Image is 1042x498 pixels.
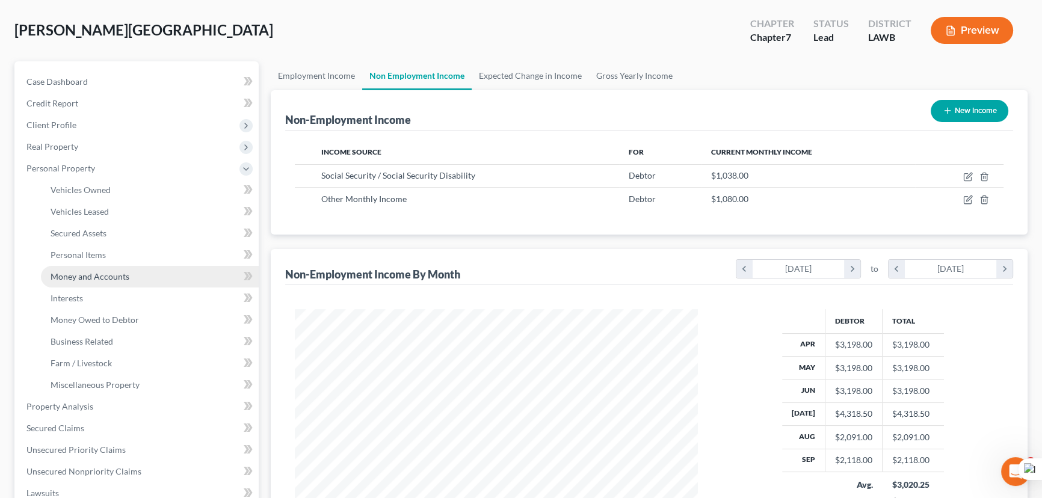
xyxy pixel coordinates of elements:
[996,260,1013,278] i: chevron_right
[41,352,259,374] a: Farm / Livestock
[782,402,825,425] th: [DATE]
[883,449,944,472] td: $2,118.00
[51,185,111,195] span: Vehicles Owned
[26,98,78,108] span: Credit Report
[883,426,944,449] td: $2,091.00
[883,309,944,333] th: Total
[883,402,944,425] td: $4,318.50
[835,339,872,351] div: $3,198.00
[51,336,113,346] span: Business Related
[835,454,872,466] div: $2,118.00
[813,17,849,31] div: Status
[629,147,644,156] span: For
[17,93,259,114] a: Credit Report
[17,71,259,93] a: Case Dashboard
[321,170,475,180] span: Social Security / Social Security Disability
[51,271,129,281] span: Money and Accounts
[868,31,911,45] div: LAWB
[889,260,905,278] i: chevron_left
[41,374,259,396] a: Miscellaneous Property
[931,17,1013,44] button: Preview
[750,31,794,45] div: Chapter
[868,17,911,31] div: District
[271,61,362,90] a: Employment Income
[26,141,78,152] span: Real Property
[26,163,95,173] span: Personal Property
[14,21,273,38] span: [PERSON_NAME][GEOGRAPHIC_DATA]
[41,179,259,201] a: Vehicles Owned
[782,449,825,472] th: Sep
[285,267,460,281] div: Non-Employment Income By Month
[26,466,141,476] span: Unsecured Nonpriority Claims
[629,194,656,204] span: Debtor
[753,260,845,278] div: [DATE]
[782,380,825,402] th: Jun
[41,331,259,352] a: Business Related
[786,31,791,43] span: 7
[17,417,259,439] a: Secured Claims
[736,260,753,278] i: chevron_left
[782,333,825,356] th: Apr
[711,194,748,204] span: $1,080.00
[26,120,76,130] span: Client Profile
[750,17,794,31] div: Chapter
[321,194,407,204] span: Other Monthly Income
[321,147,381,156] span: Income Source
[883,333,944,356] td: $3,198.00
[41,244,259,266] a: Personal Items
[26,444,126,455] span: Unsecured Priority Claims
[472,61,589,90] a: Expected Change in Income
[285,112,411,127] div: Non-Employment Income
[782,356,825,379] th: May
[17,396,259,417] a: Property Analysis
[26,423,84,433] span: Secured Claims
[711,147,812,156] span: Current Monthly Income
[26,76,88,87] span: Case Dashboard
[835,431,872,443] div: $2,091.00
[871,263,878,275] span: to
[883,380,944,402] td: $3,198.00
[825,309,883,333] th: Debtor
[1026,457,1035,467] span: 4
[844,260,860,278] i: chevron_right
[883,356,944,379] td: $3,198.00
[17,461,259,482] a: Unsecured Nonpriority Claims
[51,293,83,303] span: Interests
[51,250,106,260] span: Personal Items
[782,426,825,449] th: Aug
[51,380,140,390] span: Miscellaneous Property
[589,61,680,90] a: Gross Yearly Income
[41,223,259,244] a: Secured Assets
[892,479,934,491] div: $3,020.25
[362,61,472,90] a: Non Employment Income
[51,315,139,325] span: Money Owed to Debtor
[931,100,1008,122] button: New Income
[26,401,93,411] span: Property Analysis
[711,170,748,180] span: $1,038.00
[1001,457,1030,486] iframe: Intercom live chat
[813,31,849,45] div: Lead
[41,287,259,309] a: Interests
[835,385,872,397] div: $3,198.00
[905,260,997,278] div: [DATE]
[835,479,873,491] div: Avg.
[51,206,109,217] span: Vehicles Leased
[835,408,872,420] div: $4,318.50
[629,170,656,180] span: Debtor
[17,439,259,461] a: Unsecured Priority Claims
[41,309,259,331] a: Money Owed to Debtor
[51,228,106,238] span: Secured Assets
[835,362,872,374] div: $3,198.00
[51,358,112,368] span: Farm / Livestock
[41,201,259,223] a: Vehicles Leased
[41,266,259,287] a: Money and Accounts
[26,488,59,498] span: Lawsuits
